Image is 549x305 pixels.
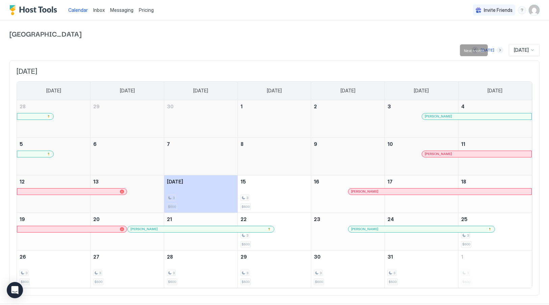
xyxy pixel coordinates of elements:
a: October 7, 2025 [164,138,238,150]
span: Messaging [110,7,133,13]
td: October 12, 2025 [17,175,91,213]
span: Inbox [93,7,105,13]
td: November 1, 2025 [458,250,532,288]
td: September 28, 2025 [17,100,91,138]
span: 18 [461,179,466,184]
td: October 11, 2025 [458,137,532,175]
span: $600 [168,280,176,284]
span: 28 [167,254,173,260]
td: October 6, 2025 [91,137,164,175]
span: 9 [314,141,317,147]
td: September 30, 2025 [164,100,238,138]
span: [DATE] [414,88,429,94]
span: 3 [173,271,175,275]
span: 28 [20,104,26,109]
span: [GEOGRAPHIC_DATA] [9,28,540,39]
span: $600 [462,242,470,246]
a: October 4, 2025 [458,100,532,113]
span: 25 [461,216,468,222]
span: 17 [388,179,393,184]
td: October 23, 2025 [311,213,385,250]
span: 26 [20,254,26,260]
span: 30 [314,254,321,260]
div: User profile [529,5,540,16]
div: [PERSON_NAME] [425,152,529,156]
span: 4 [461,104,465,109]
a: October 6, 2025 [91,138,164,150]
div: [PERSON_NAME] [351,227,492,231]
a: Monday [113,82,142,100]
a: October 28, 2025 [164,250,238,263]
a: October 27, 2025 [91,250,164,263]
a: Wednesday [260,82,289,100]
span: $600 [94,280,102,284]
a: Thursday [334,82,362,100]
span: [DATE] [267,88,282,94]
a: November 1, 2025 [458,250,532,263]
td: October 2, 2025 [311,100,385,138]
a: October 11, 2025 [458,138,532,150]
div: [PERSON_NAME] [130,227,271,231]
span: $600 [315,280,323,284]
div: [PERSON_NAME] [425,114,529,118]
td: October 22, 2025 [238,213,311,250]
td: October 19, 2025 [17,213,91,250]
div: Open Intercom Messenger [7,282,23,298]
span: [DATE] [514,47,529,53]
a: October 25, 2025 [458,213,532,225]
span: 21 [167,216,172,222]
span: 31 [388,254,393,260]
a: October 5, 2025 [17,138,90,150]
span: 3 [173,196,175,200]
a: Host Tools Logo [9,5,60,15]
span: 3 [388,104,391,109]
span: 3 [246,233,248,238]
span: [PERSON_NAME] [351,227,378,231]
td: October 9, 2025 [311,137,385,175]
a: October 1, 2025 [238,100,311,113]
span: [DATE] [488,88,502,94]
a: September 30, 2025 [164,100,238,113]
span: 10 [388,141,393,147]
td: October 1, 2025 [238,100,311,138]
a: Sunday [40,82,68,100]
span: 19 [20,216,25,222]
span: 8 [241,141,244,147]
td: October 17, 2025 [385,175,458,213]
span: 16 [314,179,319,184]
a: September 28, 2025 [17,100,90,113]
span: [DATE] [341,88,355,94]
span: 12 [20,179,25,184]
span: [DATE] [193,88,208,94]
a: October 8, 2025 [238,138,311,150]
a: October 18, 2025 [458,175,532,188]
span: 22 [241,216,247,222]
span: 30 [167,104,174,109]
a: Calendar [68,6,88,14]
span: 11 [461,141,465,147]
span: [DATE] [46,88,61,94]
span: $600 [21,280,29,284]
span: 1 [461,254,463,260]
a: October 22, 2025 [238,213,311,225]
td: October 29, 2025 [238,250,311,288]
span: 3 [99,271,101,275]
div: menu [518,6,526,14]
span: 24 [388,216,394,222]
a: Tuesday [186,82,215,100]
span: [PERSON_NAME] [425,152,452,156]
span: 7 [167,141,170,147]
span: Invite Friends [484,7,513,13]
a: October 23, 2025 [311,213,384,225]
td: October 8, 2025 [238,137,311,175]
a: October 2, 2025 [311,100,384,113]
span: 29 [241,254,247,260]
td: October 26, 2025 [17,250,91,288]
td: October 27, 2025 [91,250,164,288]
td: October 14, 2025 [164,175,238,213]
a: Inbox [93,6,105,14]
span: [DATE] [120,88,135,94]
a: October 16, 2025 [311,175,384,188]
a: October 17, 2025 [385,175,458,188]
